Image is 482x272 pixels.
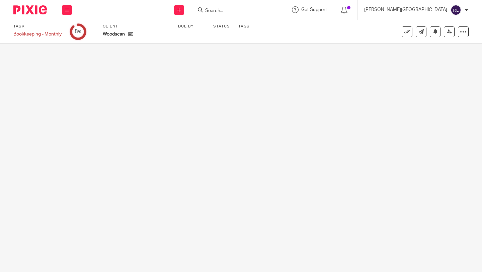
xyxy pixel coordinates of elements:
input: Search [205,8,265,14]
p: [PERSON_NAME][GEOGRAPHIC_DATA] [364,6,447,13]
span: Get Support [301,7,327,12]
i: Open client page [128,31,133,37]
img: Pixie [13,5,47,14]
img: svg%3E [451,5,461,15]
div: Bookkeeping - Monthly [13,31,62,38]
div: 8 [75,28,81,36]
p: Woodscan [103,31,125,38]
label: Tags [238,24,250,29]
label: Due by [178,24,205,29]
label: Status [213,24,230,29]
small: /9 [78,30,81,34]
label: Task [13,24,62,29]
label: Client [103,24,170,29]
